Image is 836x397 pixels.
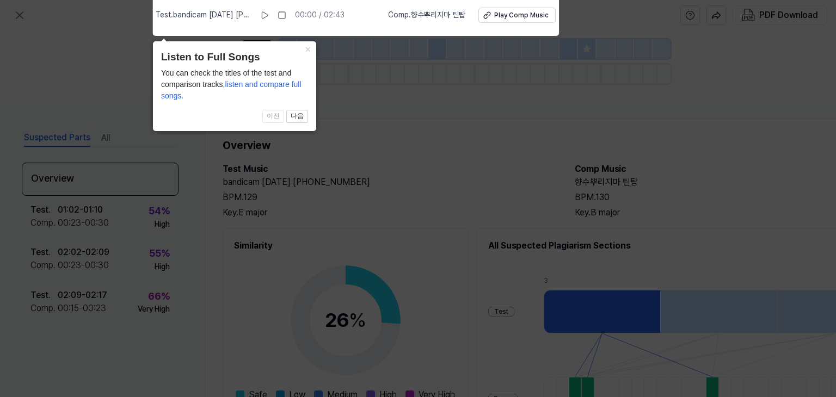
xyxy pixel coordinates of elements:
[161,80,302,100] span: listen and compare full songs.
[295,10,345,21] div: 00:00 / 02:43
[286,110,308,123] button: 다음
[156,10,251,21] span: Test . bandicam [DATE] [PHONE_NUMBER]
[161,67,308,102] div: You can check the titles of the test and comparison tracks,
[494,11,549,20] div: Play Comp Music
[161,49,308,65] header: Listen to Full Songs
[299,41,316,57] button: Close
[478,8,556,23] button: Play Comp Music
[388,10,465,21] span: Comp . 향수뿌리지마 틴탑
